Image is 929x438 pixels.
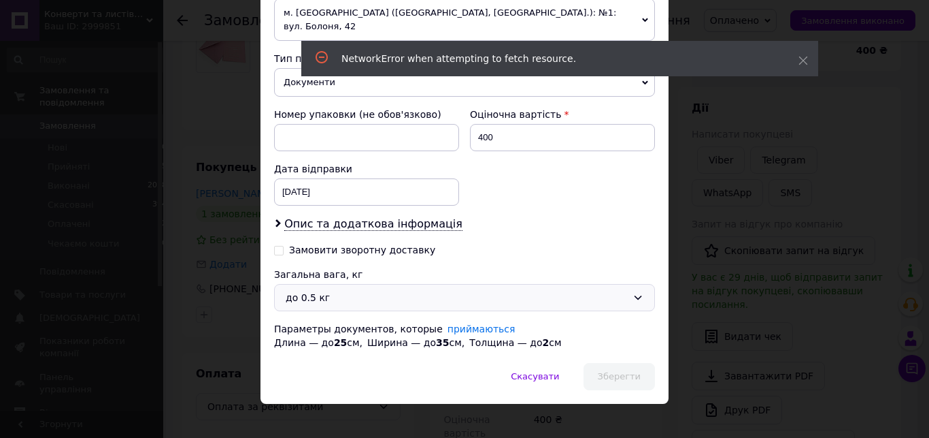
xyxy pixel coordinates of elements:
[447,324,516,334] a: приймаються
[286,290,627,305] div: до 0.5 кг
[274,162,459,176] div: Дата відправки
[341,52,764,65] div: NetworkError when attempting to fetch resource.
[274,53,337,64] span: Тип посилки
[511,371,559,381] span: Скасувати
[274,108,459,121] div: Номер упаковки (не обов'язково)
[436,337,449,348] span: 35
[274,322,655,349] div: Параметры документов, которые Длина — до см, Ширина — до см, Толщина — до см
[542,337,549,348] span: 2
[334,337,347,348] span: 25
[274,268,655,281] div: Загальна вага, кг
[274,68,655,97] span: Документи
[598,371,641,381] span: Зберегти
[284,217,462,231] span: Опис та додаткова інформація
[289,245,435,256] div: Замовити зворотну доставку
[470,108,655,121] div: Оціночна вартість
